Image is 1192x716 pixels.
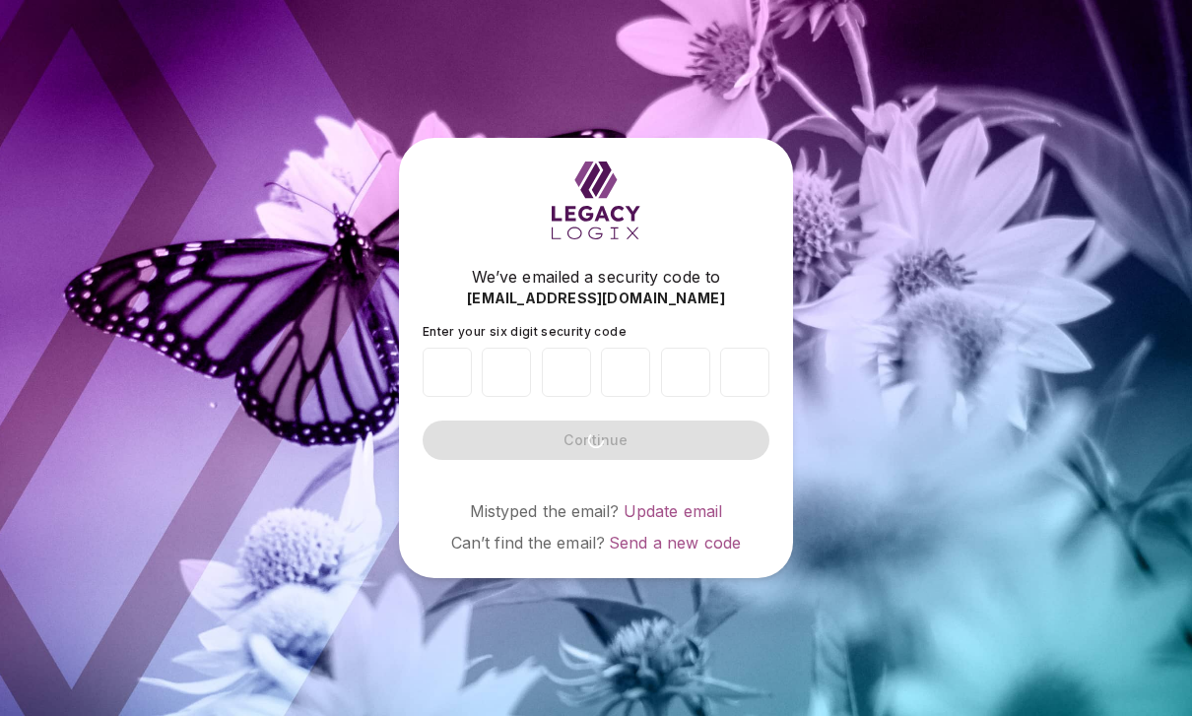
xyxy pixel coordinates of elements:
[624,501,723,521] a: Update email
[470,501,620,521] span: Mistyped the email?
[451,533,605,553] span: Can’t find the email?
[609,533,741,553] a: Send a new code
[472,265,720,289] span: We’ve emailed a security code to
[467,289,725,308] span: [EMAIL_ADDRESS][DOMAIN_NAME]
[423,324,627,339] span: Enter your six digit security code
